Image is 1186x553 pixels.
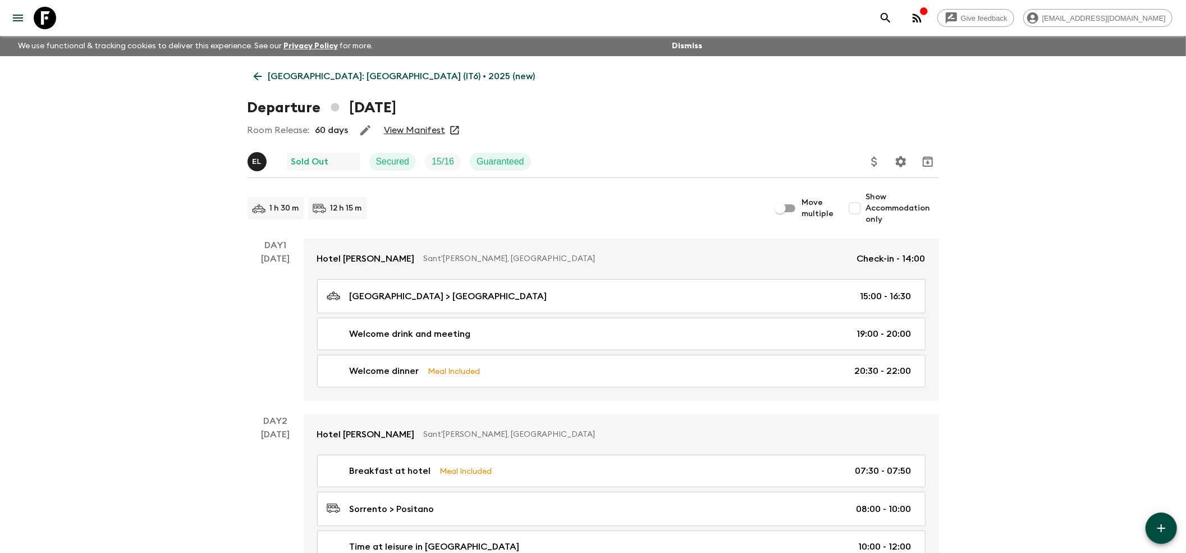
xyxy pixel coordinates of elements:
a: Hotel [PERSON_NAME]Sant'[PERSON_NAME], [GEOGRAPHIC_DATA] [304,414,939,455]
a: Sorrento > Positano08:00 - 10:00 [317,492,926,526]
button: Archive (Completed, Cancelled or Unsynced Departures only) [917,150,939,173]
p: Secured [376,155,410,168]
a: Welcome dinnerMeal Included20:30 - 22:00 [317,355,926,387]
span: Show Accommodation only [866,191,939,225]
button: menu [7,7,29,29]
p: Breakfast at hotel [350,464,431,478]
p: Sorrento > Positano [350,502,434,516]
p: 60 days [315,124,349,137]
p: Hotel [PERSON_NAME] [317,252,415,266]
a: Hotel [PERSON_NAME]Sant'[PERSON_NAME], [GEOGRAPHIC_DATA]Check-in - 14:00 [304,239,939,279]
p: Hotel [PERSON_NAME] [317,428,415,441]
p: [GEOGRAPHIC_DATA]: [GEOGRAPHIC_DATA] (IT6) • 2025 (new) [268,70,535,83]
button: Dismiss [669,38,705,54]
span: Move multiple [802,197,835,220]
p: Sant'[PERSON_NAME], [GEOGRAPHIC_DATA] [424,429,917,440]
h1: Departure [DATE] [248,97,396,119]
button: search adventures [874,7,897,29]
div: [DATE] [261,252,290,401]
a: View Manifest [384,125,445,136]
button: Settings [890,150,912,173]
p: 15:00 - 16:30 [860,290,912,303]
a: Privacy Policy [283,42,338,50]
a: Give feedback [937,9,1014,27]
p: Meal Included [428,365,480,377]
p: Guaranteed [477,155,524,168]
a: Welcome drink and meeting19:00 - 20:00 [317,318,926,350]
p: Sant'[PERSON_NAME], [GEOGRAPHIC_DATA] [424,253,848,264]
p: 08:00 - 10:00 [857,502,912,516]
p: Check-in - 14:00 [857,252,926,266]
a: [GEOGRAPHIC_DATA] > [GEOGRAPHIC_DATA]15:00 - 16:30 [317,279,926,313]
p: 1 h 30 m [270,203,299,214]
p: 07:30 - 07:50 [855,464,912,478]
p: Welcome dinner [350,364,419,378]
span: [EMAIL_ADDRESS][DOMAIN_NAME] [1036,14,1172,22]
a: [GEOGRAPHIC_DATA]: [GEOGRAPHIC_DATA] (IT6) • 2025 (new) [248,65,542,88]
p: E L [252,157,262,166]
p: Sold Out [291,155,329,168]
p: We use functional & tracking cookies to deliver this experience. See our for more. [13,36,378,56]
div: Secured [369,153,416,171]
p: 20:30 - 22:00 [855,364,912,378]
p: 19:00 - 20:00 [857,327,912,341]
p: 12 h 15 m [331,203,362,214]
span: Give feedback [955,14,1014,22]
div: Trip Fill [425,153,461,171]
p: Welcome drink and meeting [350,327,471,341]
p: [GEOGRAPHIC_DATA] > [GEOGRAPHIC_DATA] [350,290,547,303]
button: EL [248,152,269,171]
p: Meal Included [440,465,492,477]
button: Update Price, Early Bird Discount and Costs [863,150,886,173]
div: [EMAIL_ADDRESS][DOMAIN_NAME] [1023,9,1173,27]
a: Breakfast at hotelMeal Included07:30 - 07:50 [317,455,926,487]
p: Room Release: [248,124,310,137]
p: 15 / 16 [432,155,454,168]
span: Eleonora Longobardi [248,156,269,164]
p: Day 2 [248,414,304,428]
p: Day 1 [248,239,304,252]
